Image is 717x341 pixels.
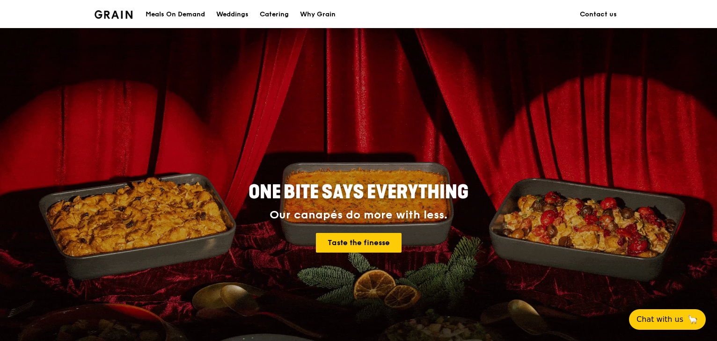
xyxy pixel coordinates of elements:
div: Weddings [216,0,249,29]
a: Weddings [211,0,254,29]
div: Catering [260,0,289,29]
a: Catering [254,0,294,29]
img: Grain [95,10,132,19]
button: Chat with us🦙 [629,309,706,330]
span: ONE BITE SAYS EVERYTHING [249,181,468,203]
a: Why Grain [294,0,341,29]
span: 🦙 [687,314,698,325]
div: Our canapés do more with less. [190,209,527,222]
div: Meals On Demand [146,0,205,29]
div: Why Grain [300,0,336,29]
a: Taste the finesse [316,233,402,253]
a: Contact us [574,0,622,29]
span: Chat with us [637,314,683,325]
